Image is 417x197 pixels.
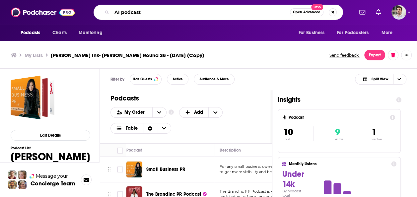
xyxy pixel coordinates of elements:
button: open menu [332,27,378,39]
span: For Business [298,28,324,37]
button: Show More Button [401,50,412,60]
span: Toggle select row [117,166,123,172]
span: Open Advanced [293,11,320,14]
p: Inactive [371,138,382,141]
span: Charts [52,28,67,37]
span: For any small business owner or entrepreneur who wants [220,164,325,169]
span: Table [126,126,138,131]
h3: [PERSON_NAME] Ink- [PERSON_NAME] Round 38 - [DATE] (Copy) [51,52,204,58]
img: Barbara Profile [18,180,27,189]
button: Open AdvancedNew [290,8,323,16]
span: Message your [36,173,68,179]
span: 1 [371,126,376,138]
button: open menu [16,27,49,39]
a: Show additional information [169,109,174,115]
button: open menu [294,27,333,39]
button: Audience & More [194,74,235,85]
span: For Podcasters [337,28,369,37]
h1: Podcasts [110,94,256,102]
span: The Brandinc PR Podcast [146,191,201,197]
a: Show notifications dropdown [357,7,368,18]
a: Show notifications dropdown [373,7,383,18]
span: Add [194,110,203,115]
button: open menu [377,27,401,39]
h2: Choose List sort [110,107,167,118]
button: open menu [152,107,166,117]
span: Logged in as sam_beutlerink [391,5,406,20]
h3: Concierge Team [31,180,75,187]
span: Audience & More [199,77,229,81]
p: Total [283,138,313,141]
img: User Profile [391,5,406,20]
button: Choose View [355,74,406,85]
img: Sydney Profile [8,170,17,179]
div: Sort Direction [143,123,157,133]
span: The Brandinc PR Podcast is your go-to source for insights [220,189,325,194]
input: Search podcasts, credits, & more... [112,7,290,18]
span: Under 14k [282,169,304,189]
span: My Order [124,110,147,115]
h4: Monthly Listens [289,162,388,166]
h4: Podcast [289,115,387,120]
button: Has Guests [130,74,162,85]
img: Podchaser - Follow, Share and Rate Podcasts [11,6,75,19]
h3: Filter by [110,77,124,82]
button: + Add [179,107,223,118]
div: Search podcasts, credits, & more... [94,5,343,20]
p: Active [335,138,343,141]
span: Podcasts [21,28,40,37]
span: More [382,28,393,37]
button: Active [167,74,188,85]
span: 10 [283,126,293,138]
a: Small Business PR [146,166,185,173]
button: open menu [111,110,152,115]
button: Show profile menu [391,5,406,20]
a: Charts [48,27,71,39]
button: Edit Details [11,130,90,141]
button: Export [364,50,385,60]
button: Send feedback. [327,52,362,58]
span: Has Guests [133,77,152,81]
h3: Podcast List [11,146,90,150]
span: Small Business PR [146,166,185,172]
a: Beutler Ink- William Beutler Round 38 - Aug 18, 2025 (Copy) [11,76,54,119]
span: New [311,4,323,10]
div: Podcast [126,146,142,154]
span: 9 [335,126,340,138]
button: Choose View [110,123,171,134]
span: Split View [371,77,388,81]
h1: Insights [278,96,391,104]
img: Jules Profile [18,170,27,179]
button: Move [107,164,111,174]
span: to get more visibility and brand recognition witho [220,169,312,174]
span: Active [173,77,183,81]
img: Small Business PR [126,162,142,177]
img: Jon Profile [8,180,17,189]
a: My Lists [25,52,43,58]
button: open menu [74,27,111,39]
span: Monitoring [79,28,102,37]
